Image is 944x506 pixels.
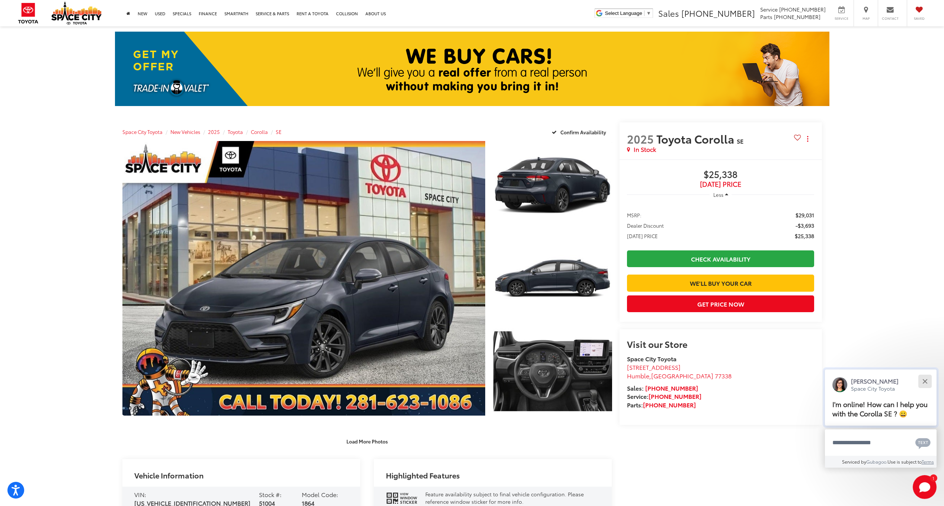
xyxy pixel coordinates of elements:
[795,232,814,240] span: $25,338
[115,32,829,106] img: What's Your Car Worth? | Space City Toyota in Humble TX
[560,129,606,135] span: Confirm Availability
[842,458,866,465] span: Serviced by
[627,222,664,229] span: Dealer Discount
[932,476,934,480] span: 1
[796,222,814,229] span: -$3,693
[605,10,651,16] a: Select Language​
[386,491,418,505] div: window sticker
[386,471,460,479] h2: Highlighted Features
[627,295,815,312] button: Get Price Now
[302,490,338,499] span: Model Code:
[651,371,713,380] span: [GEOGRAPHIC_DATA]
[493,141,612,230] a: Expand Photo 1
[627,250,815,267] a: Check Availability
[134,490,146,499] span: VIN:
[548,125,612,138] button: Confirm Availability
[645,384,698,392] a: [PHONE_NUMBER]
[656,131,737,147] span: Toyota Corolla
[276,128,282,135] a: SE
[627,363,732,380] a: [STREET_ADDRESS] Humble,[GEOGRAPHIC_DATA] 77338
[492,140,613,231] img: 2025 Toyota Corolla SE
[119,140,489,417] img: 2025 Toyota Corolla SE
[681,7,755,19] span: [PHONE_NUMBER]
[913,434,933,451] button: Chat with SMS
[492,233,613,324] img: 2025 Toyota Corolla SE
[627,339,815,349] h2: Visit our Store
[627,275,815,291] a: We'll Buy Your Car
[627,180,815,188] span: [DATE] Price
[713,191,723,198] span: Less
[825,429,937,456] textarea: Type your message
[649,392,701,400] a: [PHONE_NUMBER]
[627,400,696,409] strong: Parts:
[710,188,732,201] button: Less
[605,10,642,16] span: Select Language
[627,384,644,392] span: Sales:
[796,211,814,219] span: $29,031
[493,234,612,323] a: Expand Photo 2
[887,458,922,465] span: Use is subject to
[341,435,393,448] button: Load More Photos
[228,128,243,135] a: Toyota
[913,475,937,499] svg: Start Chat
[737,137,743,145] span: SE
[801,132,814,145] button: Actions
[259,490,282,499] span: Stock #:
[774,13,820,20] span: [PHONE_NUMBER]
[882,16,899,21] span: Contact
[627,392,701,400] strong: Service:
[911,16,927,21] span: Saved
[807,136,808,142] span: dropdown dots
[51,1,102,25] img: Space City Toyota
[866,458,887,465] a: Gubagoo.
[492,326,613,417] img: 2025 Toyota Corolla SE
[760,6,778,13] span: Service
[915,437,931,449] svg: Text
[400,496,417,500] span: Window
[627,371,649,380] span: Humble
[851,385,899,392] p: Space City Toyota
[643,400,696,409] a: [PHONE_NUMBER]
[825,369,937,468] div: Close[PERSON_NAME]Space City ToyotaI'm online! How can I help you with the Corolla SE ? 😀Type you...
[627,131,654,147] span: 2025
[851,377,899,385] p: [PERSON_NAME]
[122,128,163,135] a: Space City Toyota
[122,141,486,416] a: Expand Photo 0
[917,373,933,389] button: Close
[627,354,676,363] strong: Space City Toyota
[760,13,772,20] span: Parts
[646,10,651,16] span: ▼
[858,16,874,21] span: Map
[425,490,584,505] span: Feature availability subject to final vehicle configuration. Please reference window sticker for ...
[170,128,200,135] a: New Vehicles
[134,471,204,479] h2: Vehicle Information
[833,16,850,21] span: Service
[493,327,612,416] a: Expand Photo 3
[627,371,732,380] span: ,
[251,128,268,135] a: Corolla
[658,7,679,19] span: Sales
[627,169,815,180] span: $25,338
[634,145,656,154] span: In Stock
[913,475,937,499] button: Toggle Chat Window
[400,492,417,496] span: View
[400,500,417,504] span: Sticker
[922,458,934,465] a: Terms
[627,363,681,371] span: [STREET_ADDRESS]
[627,232,658,240] span: [DATE] PRICE
[779,6,826,13] span: [PHONE_NUMBER]
[627,211,641,219] span: MSRP:
[715,371,732,380] span: 77338
[208,128,220,135] a: 2025
[832,399,928,418] span: I'm online! How can I help you with the Corolla SE ? 😀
